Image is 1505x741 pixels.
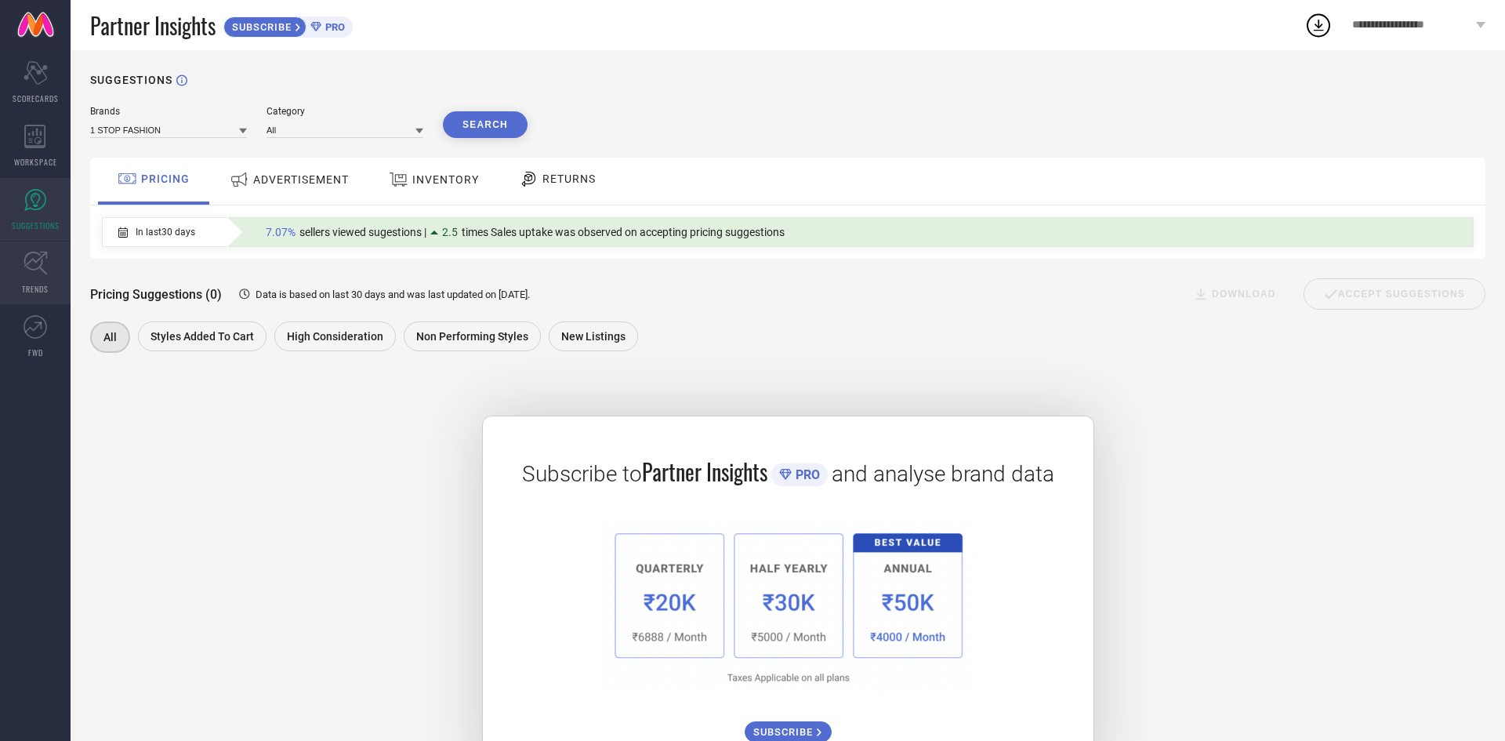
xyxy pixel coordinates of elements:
[561,330,626,343] span: New Listings
[258,222,792,242] div: Percentage of sellers who have viewed suggestions for the current Insight Type
[103,331,117,343] span: All
[642,456,767,488] span: Partner Insights
[13,93,59,104] span: SCORECARDS
[416,330,528,343] span: Non Performing Styles
[90,9,216,42] span: Partner Insights
[90,106,247,117] div: Brands
[832,461,1054,487] span: and analyse brand data
[224,21,296,33] span: SUBSCRIBE
[442,226,458,238] span: 2.5
[150,330,254,343] span: Styles Added To Cart
[600,519,976,694] img: 1a6fb96cb29458d7132d4e38d36bc9c7.png
[522,461,642,487] span: Subscribe to
[542,173,596,185] span: RETURNS
[253,173,349,186] span: ADVERTISEMENT
[462,226,785,238] span: times Sales uptake was observed on accepting pricing suggestions
[90,74,172,86] h1: SUGGESTIONS
[256,289,530,300] span: Data is based on last 30 days and was last updated on [DATE] .
[412,173,479,186] span: INVENTORY
[90,287,222,302] span: Pricing Suggestions (0)
[321,21,345,33] span: PRO
[22,283,49,295] span: TRENDS
[12,220,60,231] span: SUGGESTIONS
[299,226,426,238] span: sellers viewed sugestions |
[223,13,353,38] a: SUBSCRIBEPRO
[792,467,820,482] span: PRO
[753,726,817,738] span: SUBSCRIBE
[28,347,43,358] span: FWD
[1304,278,1485,310] div: Accept Suggestions
[443,111,528,138] button: Search
[287,330,383,343] span: High Consideration
[141,173,190,185] span: PRICING
[136,227,195,238] span: In last 30 days
[267,106,423,117] div: Category
[14,156,57,168] span: WORKSPACE
[1304,11,1333,39] div: Open download list
[266,226,296,238] span: 7.07%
